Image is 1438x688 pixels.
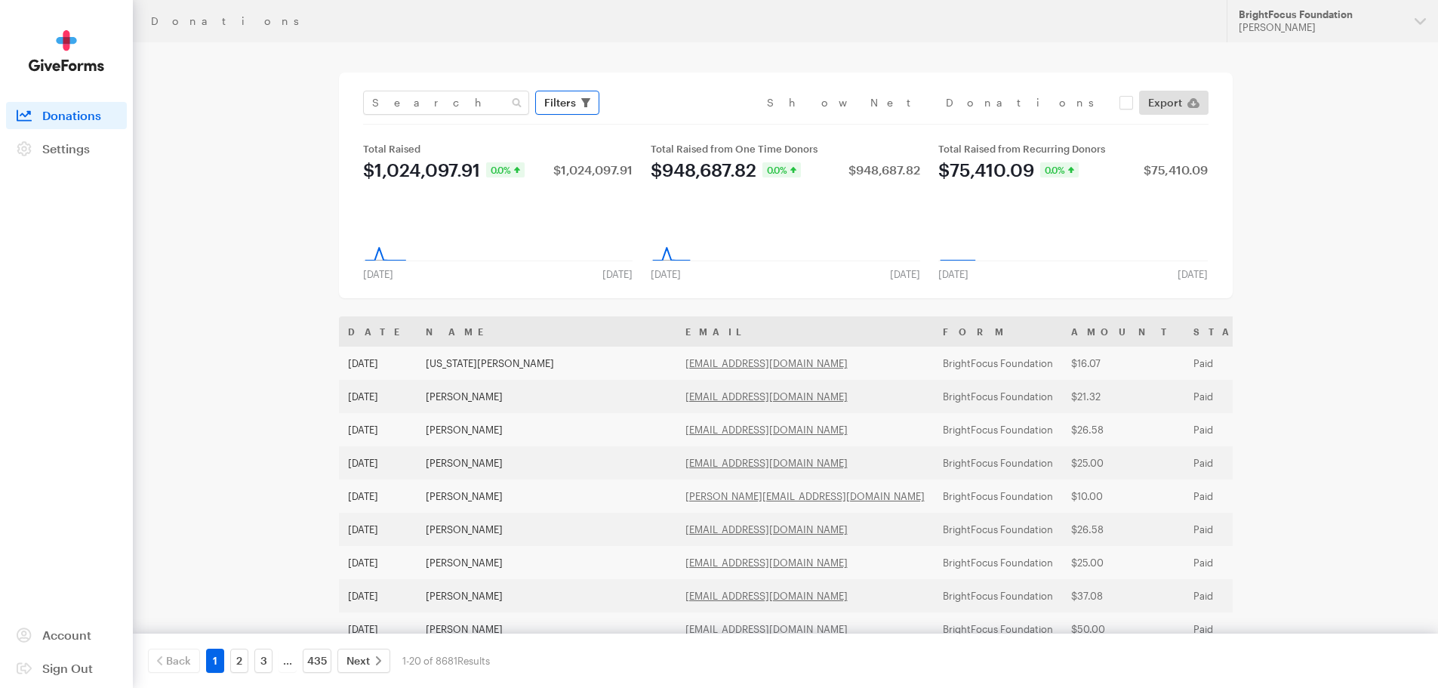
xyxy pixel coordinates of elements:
[848,164,920,176] div: $948,687.82
[339,316,417,347] th: Date
[535,91,599,115] button: Filters
[685,523,848,535] a: [EMAIL_ADDRESS][DOMAIN_NAME]
[642,268,690,280] div: [DATE]
[685,357,848,369] a: [EMAIL_ADDRESS][DOMAIN_NAME]
[1062,347,1184,380] td: $16.07
[1239,8,1403,21] div: BrightFocus Foundation
[934,546,1062,579] td: BrightFocus Foundation
[230,649,248,673] a: 2
[402,649,490,673] div: 1-20 of 8681
[1239,21,1403,34] div: [PERSON_NAME]
[934,413,1062,446] td: BrightFocus Foundation
[685,490,925,502] a: [PERSON_NAME][EMAIL_ADDRESS][DOMAIN_NAME]
[417,612,676,646] td: [PERSON_NAME]
[42,108,101,122] span: Donations
[676,316,934,347] th: Email
[685,557,848,569] a: [EMAIL_ADDRESS][DOMAIN_NAME]
[934,513,1062,546] td: BrightFocus Foundation
[1184,612,1295,646] td: Paid
[1062,446,1184,480] td: $25.00
[762,162,801,177] div: 0.0%
[934,380,1062,413] td: BrightFocus Foundation
[685,390,848,403] a: [EMAIL_ADDRESS][DOMAIN_NAME]
[417,413,676,446] td: [PERSON_NAME]
[934,446,1062,480] td: BrightFocus Foundation
[1184,347,1295,380] td: Paid
[651,143,920,155] div: Total Raised from One Time Donors
[1144,164,1208,176] div: $75,410.09
[934,579,1062,612] td: BrightFocus Foundation
[6,622,127,649] a: Account
[1184,413,1295,446] td: Paid
[685,590,848,602] a: [EMAIL_ADDRESS][DOMAIN_NAME]
[254,649,273,673] a: 3
[1184,380,1295,413] td: Paid
[354,268,402,280] div: [DATE]
[1184,546,1295,579] td: Paid
[934,316,1062,347] th: Form
[1062,316,1184,347] th: Amount
[339,612,417,646] td: [DATE]
[1062,380,1184,413] td: $21.32
[6,135,127,162] a: Settings
[417,546,676,579] td: [PERSON_NAME]
[339,546,417,579] td: [DATE]
[1139,91,1209,115] a: Export
[42,141,90,156] span: Settings
[1062,513,1184,546] td: $26.58
[1184,316,1295,347] th: Status
[934,480,1062,513] td: BrightFocus Foundation
[1062,546,1184,579] td: $25.00
[417,347,676,380] td: [US_STATE][PERSON_NAME]
[685,424,848,436] a: [EMAIL_ADDRESS][DOMAIN_NAME]
[1040,162,1079,177] div: 0.0%
[1062,612,1184,646] td: $50.00
[938,143,1208,155] div: Total Raised from Recurring Donors
[1184,513,1295,546] td: Paid
[339,446,417,480] td: [DATE]
[1184,579,1295,612] td: Paid
[6,102,127,129] a: Donations
[303,649,331,673] a: 435
[1184,480,1295,513] td: Paid
[934,347,1062,380] td: BrightFocus Foundation
[544,94,576,112] span: Filters
[339,347,417,380] td: [DATE]
[486,162,525,177] div: 0.0%
[417,446,676,480] td: [PERSON_NAME]
[934,612,1062,646] td: BrightFocus Foundation
[1148,94,1182,112] span: Export
[363,161,480,179] div: $1,024,097.91
[685,623,848,635] a: [EMAIL_ADDRESS][DOMAIN_NAME]
[417,316,676,347] th: Name
[337,649,390,673] a: Next
[457,655,490,667] span: Results
[417,480,676,513] td: [PERSON_NAME]
[651,161,756,179] div: $948,687.82
[417,380,676,413] td: [PERSON_NAME]
[1062,579,1184,612] td: $37.08
[938,161,1034,179] div: $75,410.09
[1184,446,1295,480] td: Paid
[881,268,929,280] div: [DATE]
[363,91,529,115] input: Search Name & Email
[339,413,417,446] td: [DATE]
[339,513,417,546] td: [DATE]
[417,579,676,612] td: [PERSON_NAME]
[339,480,417,513] td: [DATE]
[363,143,633,155] div: Total Raised
[6,655,127,682] a: Sign Out
[339,579,417,612] td: [DATE]
[346,652,370,670] span: Next
[1169,268,1217,280] div: [DATE]
[685,457,848,469] a: [EMAIL_ADDRESS][DOMAIN_NAME]
[29,30,104,72] img: GiveForms
[1062,413,1184,446] td: $26.58
[42,628,91,642] span: Account
[1062,480,1184,513] td: $10.00
[553,164,633,176] div: $1,024,097.91
[929,268,978,280] div: [DATE]
[339,380,417,413] td: [DATE]
[593,268,642,280] div: [DATE]
[417,513,676,546] td: [PERSON_NAME]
